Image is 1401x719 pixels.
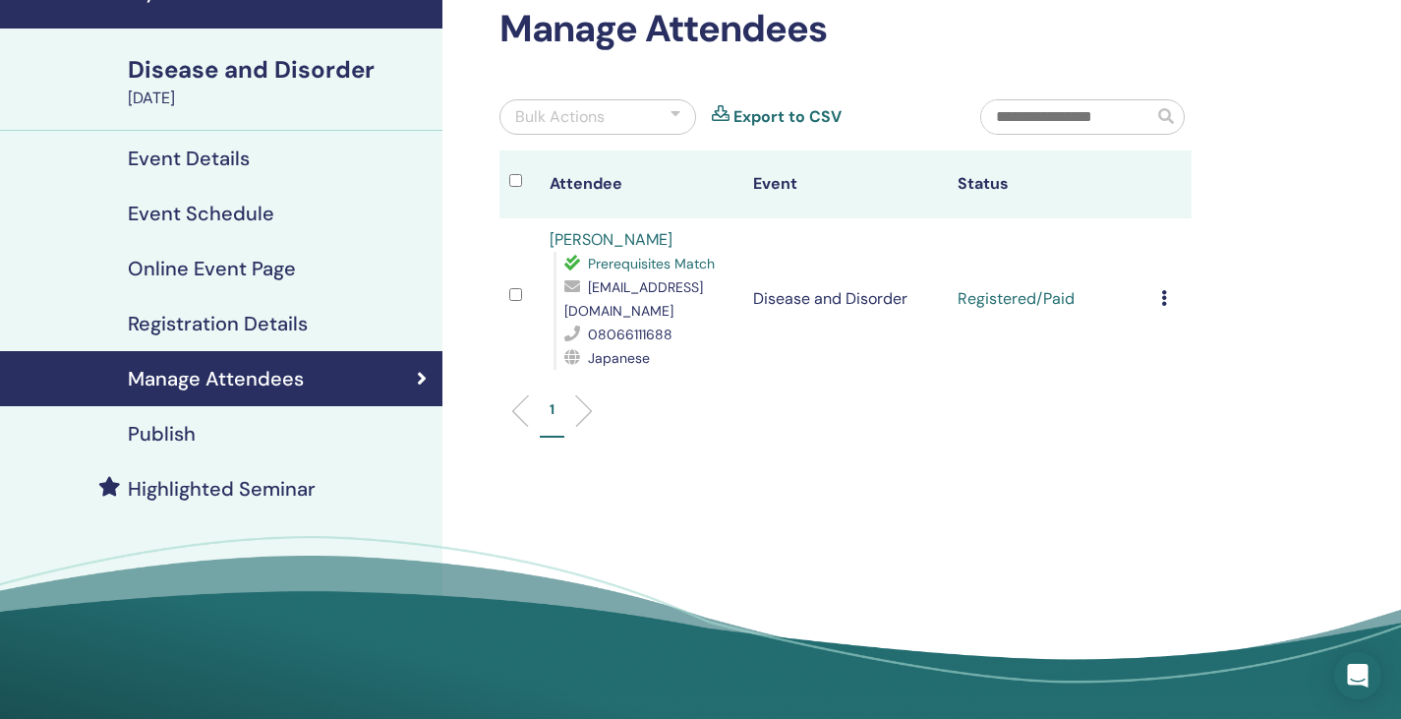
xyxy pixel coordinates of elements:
h4: Registration Details [128,312,308,335]
h4: Manage Attendees [128,367,304,390]
span: Japanese [588,349,650,367]
h4: Publish [128,422,196,446]
td: Disease and Disorder [743,218,947,380]
div: Disease and Disorder [128,53,431,87]
h4: Highlighted Seminar [128,477,316,501]
th: Status [948,150,1151,218]
span: [EMAIL_ADDRESS][DOMAIN_NAME] [564,278,703,320]
div: [DATE] [128,87,431,110]
p: 1 [550,399,555,420]
h4: Event Details [128,147,250,170]
h2: Manage Attendees [499,7,1192,52]
h4: Event Schedule [128,202,274,225]
div: Open Intercom Messenger [1334,652,1381,699]
th: Attendee [540,150,743,218]
a: [PERSON_NAME] [550,229,672,250]
h4: Online Event Page [128,257,296,280]
th: Event [743,150,947,218]
a: Disease and Disorder[DATE] [116,53,442,110]
span: Prerequisites Match [588,255,715,272]
a: Export to CSV [733,105,842,129]
div: Bulk Actions [515,105,605,129]
span: 08066111688 [588,326,672,343]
